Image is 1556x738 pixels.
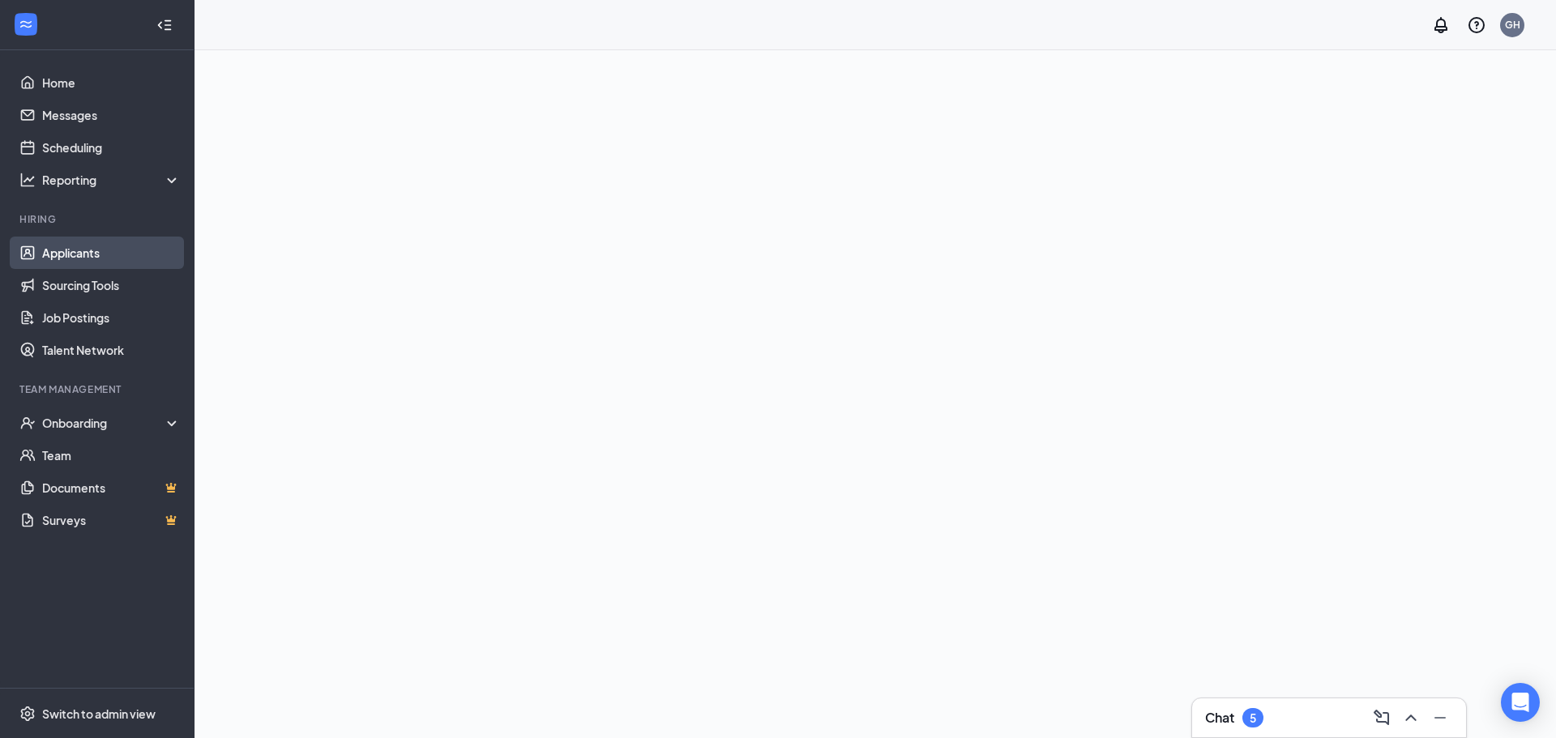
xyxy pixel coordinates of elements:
div: GH [1505,18,1520,32]
svg: WorkstreamLogo [18,16,34,32]
div: Reporting [42,172,182,188]
div: Onboarding [42,415,167,431]
button: ChevronUp [1398,705,1424,731]
button: ComposeMessage [1369,705,1395,731]
div: Switch to admin view [42,706,156,722]
svg: ChevronUp [1401,708,1421,727]
div: 5 [1250,711,1256,725]
a: Talent Network [42,334,181,366]
a: Sourcing Tools [42,269,181,301]
h3: Chat [1205,709,1234,727]
svg: UserCheck [19,415,36,431]
svg: ComposeMessage [1372,708,1391,727]
a: DocumentsCrown [42,471,181,504]
a: Applicants [42,237,181,269]
svg: Collapse [156,17,173,33]
svg: Analysis [19,172,36,188]
div: Open Intercom Messenger [1501,683,1540,722]
svg: Settings [19,706,36,722]
a: Messages [42,99,181,131]
svg: Minimize [1430,708,1450,727]
a: SurveysCrown [42,504,181,536]
svg: Notifications [1431,15,1451,35]
button: Minimize [1427,705,1453,731]
a: Home [42,66,181,99]
div: Team Management [19,382,177,396]
a: Job Postings [42,301,181,334]
div: Hiring [19,212,177,226]
a: Scheduling [42,131,181,164]
svg: QuestionInfo [1467,15,1486,35]
a: Team [42,439,181,471]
